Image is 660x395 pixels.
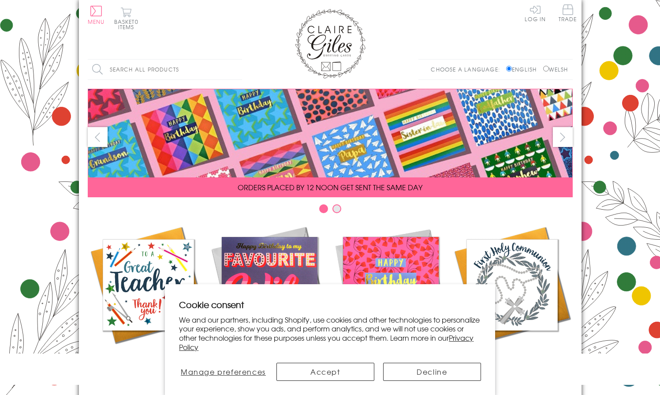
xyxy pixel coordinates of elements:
button: Accept [276,363,374,381]
a: New Releases [209,224,330,363]
a: Communion and Confirmation [451,224,573,373]
span: Menu [88,18,105,26]
label: English [506,65,541,73]
button: Manage preferences [179,363,267,381]
span: Communion and Confirmation [474,352,549,373]
button: Basket0 items [114,7,138,30]
p: Choose a language: [431,65,504,73]
h2: Cookie consent [179,298,481,311]
button: prev [88,127,108,147]
span: Trade [559,4,577,22]
span: 0 items [118,18,138,31]
a: Academic [88,224,209,363]
span: ORDERS PLACED BY 12 NOON GET SENT THE SAME DAY [238,182,422,192]
label: Welsh [543,65,568,73]
a: Birthdays [330,224,451,363]
a: Log In [525,4,546,22]
button: Menu [88,6,105,24]
a: Trade [559,4,577,23]
input: English [506,66,512,71]
button: Decline [383,363,481,381]
button: next [553,127,573,147]
a: Privacy Policy [179,332,474,352]
input: Search all products [88,60,242,79]
input: Search [233,60,242,79]
p: We and our partners, including Shopify, use cookies and other technologies to personalize your ex... [179,315,481,352]
div: Carousel Pagination [88,204,573,218]
img: Claire Giles Greetings Cards [295,9,365,79]
span: Academic [126,352,171,363]
span: Manage preferences [181,366,266,377]
input: Welsh [543,66,549,71]
button: Carousel Page 2 [332,204,341,213]
button: Carousel Page 1 (Current Slide) [319,204,328,213]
